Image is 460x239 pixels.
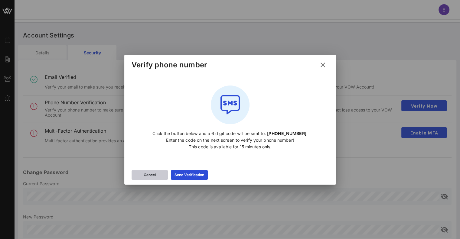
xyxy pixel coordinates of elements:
[144,172,156,178] div: Cancel
[132,170,168,180] button: Cancel
[132,60,207,69] div: Verify phone number
[267,131,306,136] span: [PHONE_NUMBER]
[175,172,204,178] div: Send Verification
[171,170,208,180] button: Send Verification
[138,130,323,150] p: Click the button below and a 6 digit code will be sent to: . Enter the code on the next screen to...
